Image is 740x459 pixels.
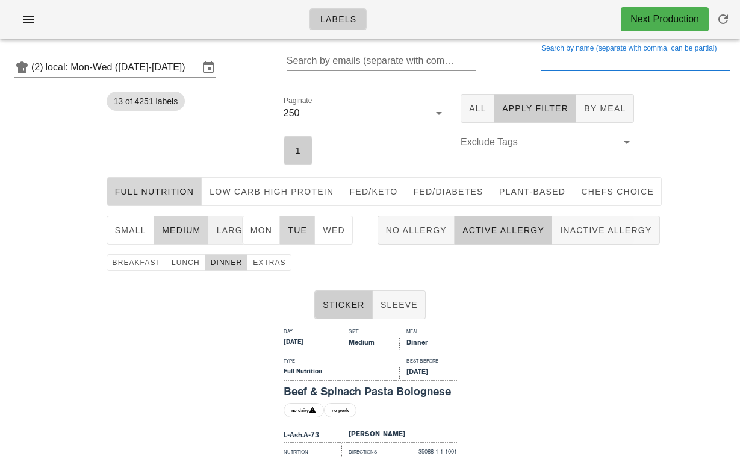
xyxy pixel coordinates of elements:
button: Active Allergy [455,216,552,245]
button: Mon [242,216,281,245]
span: Labels [320,14,357,24]
button: Full Nutrition [107,177,202,206]
div: Directions [341,442,399,457]
span: Active Allergy [462,225,544,235]
button: medium [154,216,209,245]
span: dinner [210,258,243,267]
button: extras [247,254,291,271]
div: Full Nutrition [284,367,399,381]
span: Plant-Based [499,187,565,196]
span: Low Carb High Protein [209,187,334,196]
span: Sticker [322,300,365,310]
button: breakfast [107,254,166,271]
span: Fed/diabetes [412,187,483,196]
button: dinner [205,254,248,271]
span: All [468,104,487,113]
span: Wed [322,225,345,235]
div: L-Ash.A-73 [284,429,341,443]
button: Sticker [314,290,373,319]
button: chefs choice [573,177,662,206]
div: Best Before [399,357,457,367]
div: 250 [284,108,300,119]
span: Mon [250,225,273,235]
button: Wed [315,216,353,245]
span: no pork [332,404,349,417]
div: Beef & Spinach Pasta Bolognese [284,386,457,398]
span: Inactive Allergy [559,225,652,235]
span: 35088-1-1-1001 [418,449,457,455]
span: large [216,225,249,235]
span: Sleeve [380,300,418,310]
div: (2) [31,61,46,73]
span: By Meal [583,104,626,113]
div: Nutrition [284,442,341,457]
span: medium [161,225,201,235]
span: chefs choice [580,187,654,196]
span: 13 of 4251 labels [114,92,178,111]
div: Day [284,328,341,338]
span: lunch [171,258,200,267]
button: Tue [280,216,315,245]
span: no dairy [291,404,316,417]
button: large [208,216,257,245]
button: Plant-Based [491,177,573,206]
span: Apply Filter [502,104,568,113]
span: breakfast [112,258,161,267]
span: Tue [287,225,307,235]
button: No Allergy [378,216,455,245]
span: extras [252,258,286,267]
button: 1 [284,136,312,165]
button: By Meal [576,94,633,123]
button: Fed/diabetes [405,177,491,206]
div: Medium [341,338,399,351]
a: Labels [309,8,367,30]
div: [DATE] [284,338,341,351]
button: Fed/keto [341,177,405,206]
button: Apply Filter [494,94,576,123]
button: Inactive Allergy [552,216,660,245]
div: Paginate250 [284,104,446,123]
span: 1 [291,146,305,155]
div: Meal [399,328,457,338]
span: Fed/keto [349,187,397,196]
button: All [461,94,494,123]
div: Type [284,357,399,367]
span: No Allergy [385,225,447,235]
label: Paginate [284,96,312,105]
div: [PERSON_NAME] [341,429,457,443]
button: Low Carb High Protein [202,177,341,206]
div: Exclude Tags [461,133,634,152]
button: small [107,216,154,245]
div: [DATE] [399,367,457,381]
div: Next Production [630,12,699,27]
div: Size [341,328,399,338]
label: Search by name (separate with comma, can be partial) [541,44,717,53]
button: Sleeve [373,290,426,319]
div: Dinner [399,338,457,351]
button: lunch [166,254,205,271]
span: Full Nutrition [114,187,194,196]
span: small [114,225,146,235]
